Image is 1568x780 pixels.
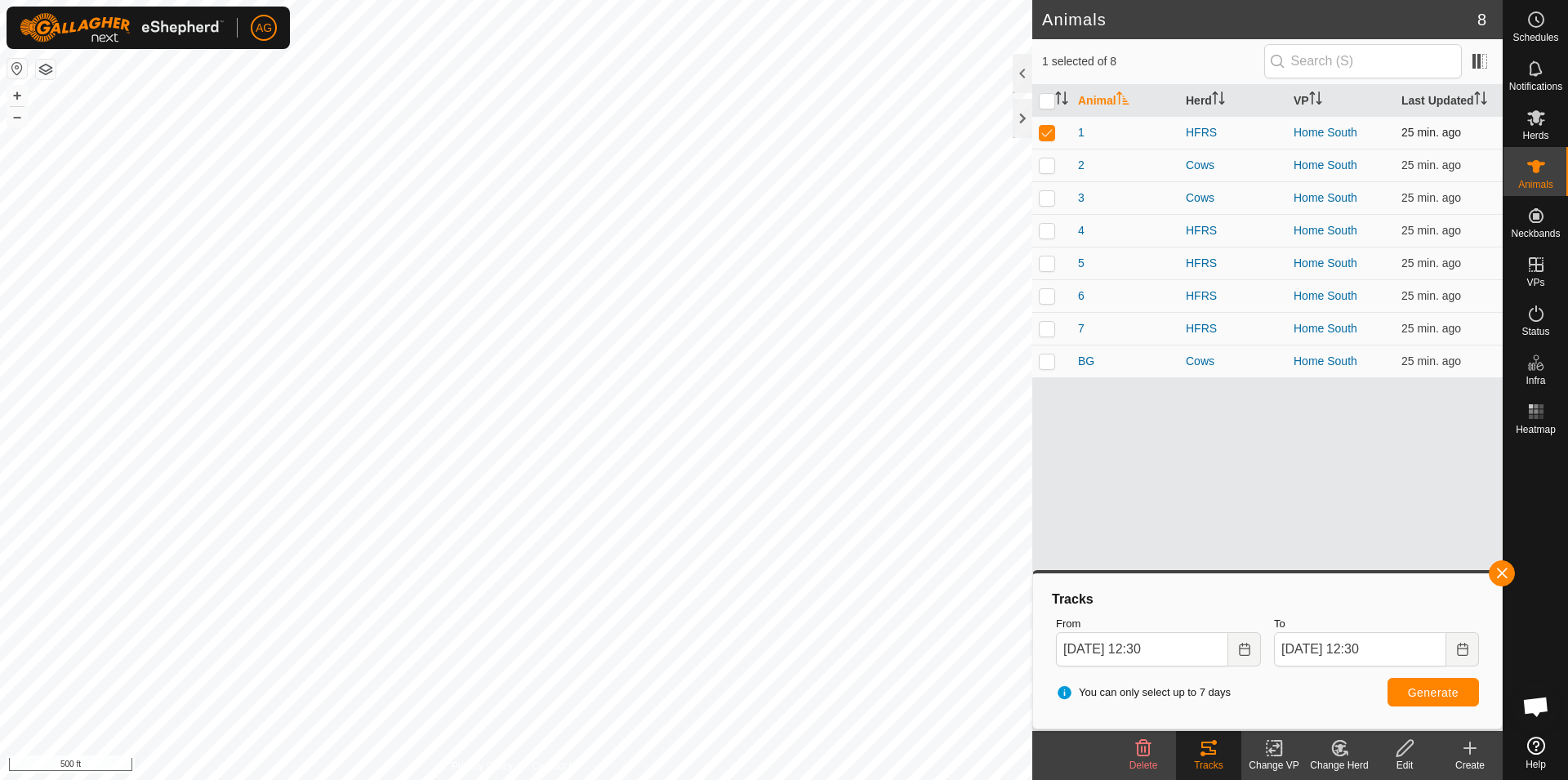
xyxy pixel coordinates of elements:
[1401,354,1461,368] span: Sep 1, 2025, 12:04 PM
[532,759,581,773] a: Contact Us
[1078,287,1085,305] span: 6
[1078,353,1094,370] span: BG
[1042,53,1264,70] span: 1 selected of 8
[1049,590,1486,609] div: Tracks
[1521,327,1549,337] span: Status
[1078,320,1085,337] span: 7
[1401,289,1461,302] span: Sep 1, 2025, 12:04 PM
[1512,682,1561,731] a: Open chat
[1401,158,1461,172] span: Sep 1, 2025, 12:04 PM
[1401,224,1461,237] span: Sep 1, 2025, 12:04 PM
[1186,320,1281,337] div: HFRS
[1287,85,1395,117] th: VP
[1474,94,1487,107] p-sorticon: Activate to sort
[7,86,27,105] button: +
[1294,322,1357,335] a: Home South
[1078,157,1085,174] span: 2
[36,60,56,79] button: Map Layers
[1307,758,1372,773] div: Change Herd
[1056,616,1261,632] label: From
[1071,85,1179,117] th: Animal
[1186,157,1281,174] div: Cows
[1264,44,1462,78] input: Search (S)
[1186,189,1281,207] div: Cows
[1228,632,1261,666] button: Choose Date
[1511,229,1560,238] span: Neckbands
[1078,255,1085,272] span: 5
[1294,224,1357,237] a: Home South
[1294,158,1357,172] a: Home South
[1526,376,1545,386] span: Infra
[1395,85,1503,117] th: Last Updated
[1388,678,1479,706] button: Generate
[1294,354,1357,368] a: Home South
[1186,124,1281,141] div: HFRS
[1055,94,1068,107] p-sorticon: Activate to sort
[256,20,272,37] span: AG
[1294,126,1357,139] a: Home South
[1446,632,1479,666] button: Choose Date
[1437,758,1503,773] div: Create
[1294,256,1357,270] a: Home South
[1401,256,1461,270] span: Sep 1, 2025, 12:04 PM
[1176,758,1241,773] div: Tracks
[1212,94,1225,107] p-sorticon: Activate to sort
[1503,730,1568,776] a: Help
[1526,278,1544,287] span: VPs
[1522,131,1548,140] span: Herds
[1372,758,1437,773] div: Edit
[1186,255,1281,272] div: HFRS
[1477,7,1486,32] span: 8
[1401,191,1461,204] span: Sep 1, 2025, 12:04 PM
[1116,94,1129,107] p-sorticon: Activate to sort
[1509,82,1562,91] span: Notifications
[1401,322,1461,335] span: Sep 1, 2025, 12:04 PM
[20,13,224,42] img: Gallagher Logo
[1526,760,1546,769] span: Help
[1186,287,1281,305] div: HFRS
[1294,289,1357,302] a: Home South
[1186,353,1281,370] div: Cows
[1042,10,1477,29] h2: Animals
[1518,180,1553,189] span: Animals
[1516,425,1556,435] span: Heatmap
[1401,126,1461,139] span: Sep 1, 2025, 12:04 PM
[1078,189,1085,207] span: 3
[7,107,27,127] button: –
[1241,758,1307,773] div: Change VP
[1309,94,1322,107] p-sorticon: Activate to sort
[1078,222,1085,239] span: 4
[1078,124,1085,141] span: 1
[1056,684,1231,701] span: You can only select up to 7 days
[1274,616,1479,632] label: To
[1129,760,1158,771] span: Delete
[1512,33,1558,42] span: Schedules
[1179,85,1287,117] th: Herd
[452,759,513,773] a: Privacy Policy
[1186,222,1281,239] div: HFRS
[7,59,27,78] button: Reset Map
[1294,191,1357,204] a: Home South
[1408,686,1459,699] span: Generate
